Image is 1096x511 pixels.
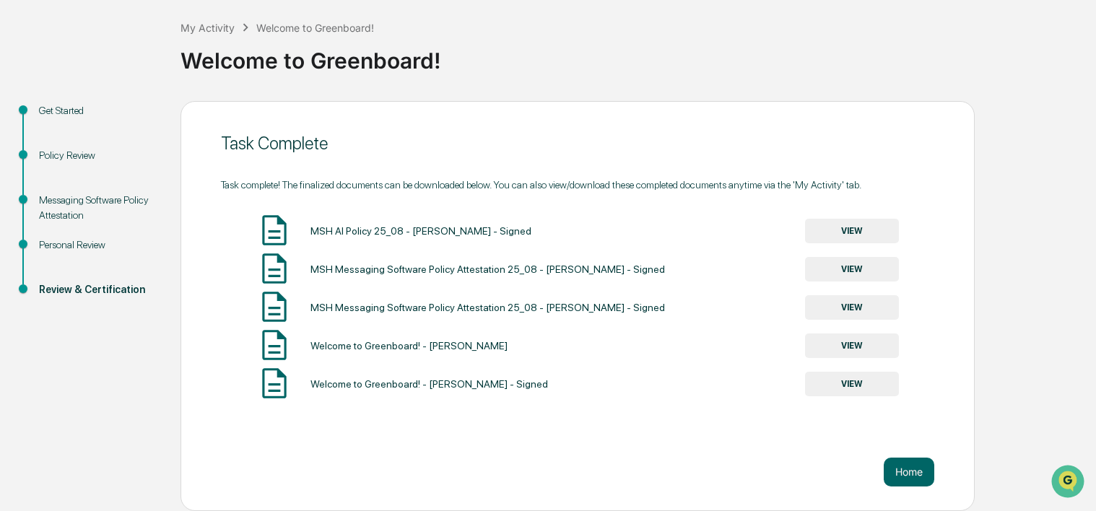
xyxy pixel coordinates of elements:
img: Document Icon [256,212,292,248]
span: Data Lookup [29,209,91,224]
div: Messaging Software Policy Attestation [39,193,157,223]
iframe: Open customer support [1050,463,1089,502]
button: Home [884,458,934,486]
img: Document Icon [256,250,292,287]
p: How can we help? [14,30,263,53]
div: 🖐️ [14,183,26,195]
button: Start new chat [245,115,263,132]
button: VIEW [805,295,899,320]
div: 🔎 [14,211,26,222]
img: Document Icon [256,327,292,363]
img: 1746055101610-c473b297-6a78-478c-a979-82029cc54cd1 [14,110,40,136]
button: VIEW [805,333,899,358]
div: My Activity [181,22,235,34]
div: Welcome to Greenboard! - [PERSON_NAME] [310,340,508,351]
div: MSH Messaging Software Policy Attestation 25_08 - [PERSON_NAME] - Signed [310,263,665,275]
div: We're available if you need us! [49,125,183,136]
div: 🗄️ [105,183,116,195]
div: Personal Review [39,237,157,253]
a: Powered byPylon [102,244,175,255]
div: MSH AI Policy 25_08 - [PERSON_NAME] - Signed [310,225,531,237]
div: Welcome to Greenboard! - [PERSON_NAME] - Signed [310,378,548,390]
div: MSH Messaging Software Policy Attestation 25_08 - [PERSON_NAME] - Signed [310,302,665,313]
img: Document Icon [256,365,292,401]
span: Pylon [144,245,175,255]
button: VIEW [805,219,899,243]
img: Document Icon [256,289,292,325]
span: Preclearance [29,182,93,196]
div: Welcome to Greenboard! [256,22,374,34]
div: Task complete! The finalized documents can be downloaded below. You can also view/download these ... [221,179,934,191]
div: Get Started [39,103,157,118]
div: Task Complete [221,133,934,154]
div: Policy Review [39,148,157,163]
div: Welcome to Greenboard! [181,36,1089,74]
a: 🗄️Attestations [99,176,185,202]
a: 🔎Data Lookup [9,204,97,230]
button: VIEW [805,257,899,281]
a: 🖐️Preclearance [9,176,99,202]
div: Start new chat [49,110,237,125]
span: Attestations [119,182,179,196]
div: Review & Certification [39,282,157,297]
button: VIEW [805,372,899,396]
